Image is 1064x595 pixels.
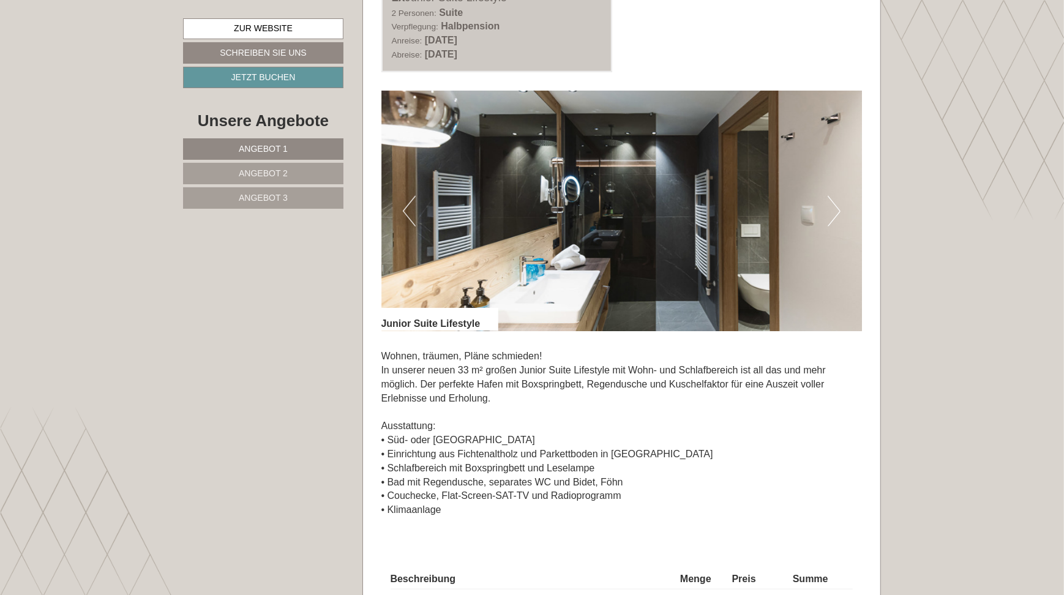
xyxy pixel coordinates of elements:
[183,110,343,132] div: Unsere Angebote
[441,21,500,31] b: Halbpension
[239,168,288,178] span: Angebot 2
[381,308,499,331] div: Junior Suite Lifestyle
[381,91,863,331] img: image
[391,570,676,589] th: Beschreibung
[239,144,288,154] span: Angebot 1
[392,36,422,45] small: Anreise:
[788,570,853,589] th: Summe
[183,18,343,39] a: Zur Website
[727,570,788,589] th: Preis
[392,50,422,59] small: Abreise:
[828,196,841,226] button: Next
[403,196,416,226] button: Previous
[675,570,727,589] th: Menge
[239,193,288,203] span: Angebot 3
[392,9,436,18] small: 2 Personen:
[183,67,343,88] a: Jetzt buchen
[439,7,463,18] b: Suite
[425,35,457,45] b: [DATE]
[381,350,863,517] p: Wohnen, träumen, Pläne schmieden! In unserer neuen 33 m² großen Junior Suite Lifestyle mit Wohn- ...
[183,42,343,64] a: Schreiben Sie uns
[392,22,438,31] small: Verpflegung:
[425,49,457,59] b: [DATE]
